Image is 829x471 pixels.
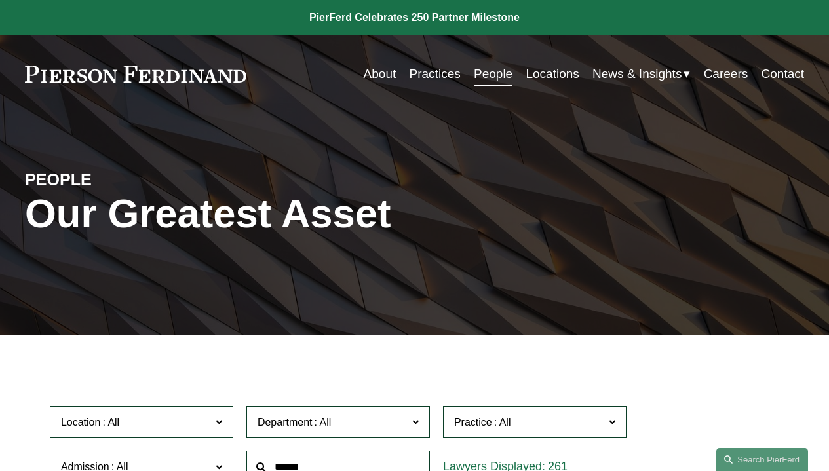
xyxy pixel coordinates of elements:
[704,62,748,86] a: Careers
[364,62,396,86] a: About
[410,62,461,86] a: Practices
[716,448,808,471] a: Search this site
[592,63,682,85] span: News & Insights
[454,417,492,428] span: Practice
[258,417,313,428] span: Department
[61,417,101,428] span: Location
[762,62,805,86] a: Contact
[592,62,690,86] a: folder dropdown
[526,62,579,86] a: Locations
[25,170,220,191] h4: PEOPLE
[474,62,512,86] a: People
[25,191,545,236] h1: Our Greatest Asset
